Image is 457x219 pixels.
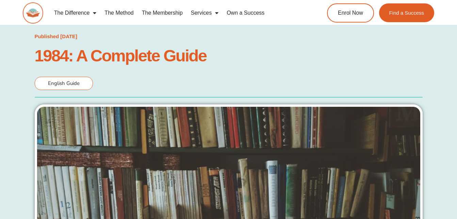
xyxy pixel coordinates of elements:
[338,10,363,16] span: Enrol Now
[223,5,268,21] a: Own a Success
[60,33,77,39] time: [DATE]
[48,80,80,87] span: English Guide
[35,48,423,63] h1: 1984: A Complete Guide
[50,5,101,21] a: The Difference
[379,3,434,22] a: Find a Success
[100,5,137,21] a: The Method
[138,5,187,21] a: The Membership
[389,10,424,15] span: Find a Success
[50,5,304,21] nav: Menu
[35,33,59,39] span: Published
[187,5,223,21] a: Services
[35,32,78,41] a: Published [DATE]
[327,3,374,23] a: Enrol Now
